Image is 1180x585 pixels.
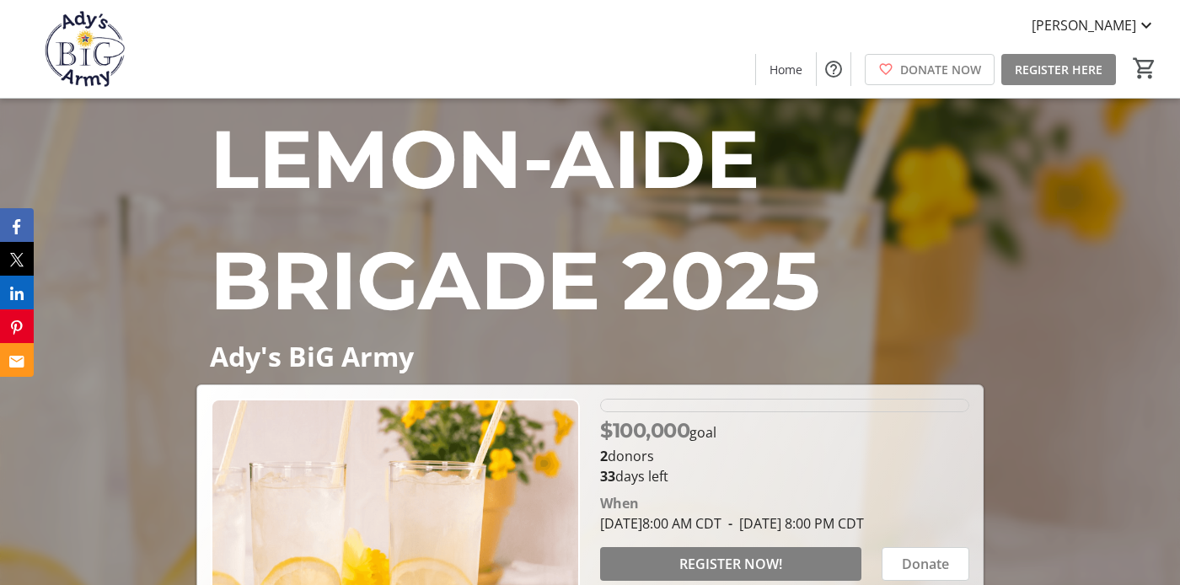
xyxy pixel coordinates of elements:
[600,514,721,533] span: [DATE] 8:00 AM CDT
[210,341,969,371] p: Ady's BiG Army
[865,54,995,85] a: DONATE NOW
[1015,61,1102,78] span: REGISTER HERE
[1032,15,1136,35] span: [PERSON_NAME]
[817,52,850,86] button: Help
[770,61,802,78] span: Home
[210,110,819,330] span: LEMON-AIDE BRIGADE 2025
[756,54,816,85] a: Home
[721,514,864,533] span: [DATE] 8:00 PM CDT
[600,493,639,513] div: When
[1001,54,1116,85] a: REGISTER HERE
[600,466,969,486] p: days left
[679,554,782,574] span: REGISTER NOW!
[882,547,969,581] button: Donate
[902,554,949,574] span: Donate
[721,514,739,533] span: -
[900,61,981,78] span: DONATE NOW
[600,418,689,443] span: $100,000
[600,446,969,466] p: donors
[600,467,615,486] span: 33
[1129,53,1160,83] button: Cart
[600,416,716,446] p: goal
[10,7,160,91] img: Ady's BiG Army's Logo
[600,447,608,465] b: 2
[600,399,969,412] div: 0% of fundraising goal reached
[1018,12,1170,39] button: [PERSON_NAME]
[600,547,861,581] button: REGISTER NOW!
